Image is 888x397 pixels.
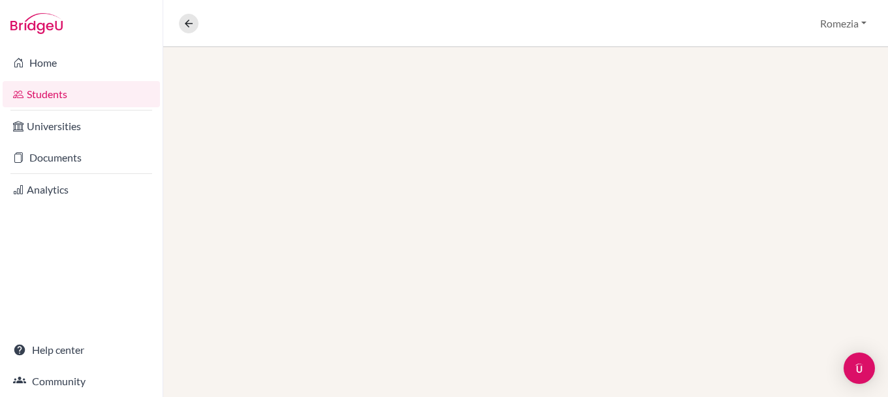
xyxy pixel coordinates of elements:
a: Students [3,81,160,107]
img: Bridge-U [10,13,63,34]
a: Community [3,368,160,394]
a: Universities [3,113,160,139]
a: Analytics [3,177,160,203]
a: Documents [3,145,160,171]
a: Home [3,50,160,76]
div: Open Intercom Messenger [844,353,875,384]
button: Romezia [814,11,872,36]
a: Help center [3,337,160,363]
